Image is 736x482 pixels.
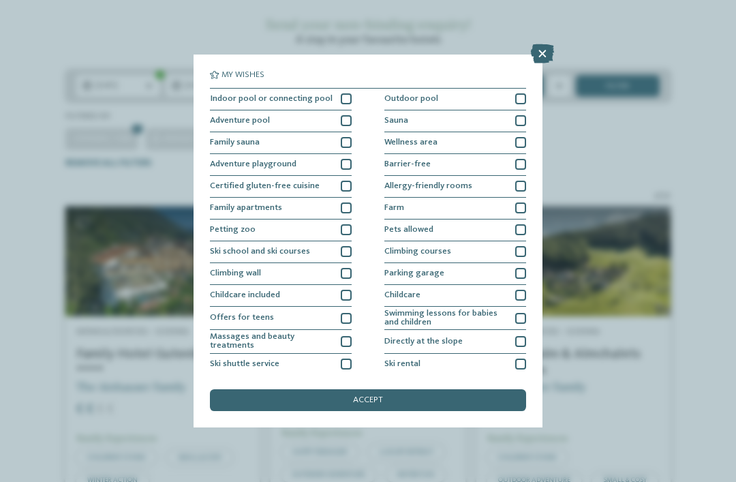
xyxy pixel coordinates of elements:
span: My wishes [221,71,264,80]
span: Certified gluten-free cuisine [210,182,320,191]
span: Adventure pool [210,117,270,125]
span: Directly at the slope [384,337,463,346]
span: Ski school and ski courses [210,247,310,256]
span: Childcare [384,291,420,300]
span: Adventure playground [210,160,296,169]
span: Climbing courses [384,247,451,256]
span: Family apartments [210,204,282,213]
span: Outdoor pool [384,95,438,104]
span: Indoor pool or connecting pool [210,95,333,104]
span: Climbing wall [210,269,261,278]
span: Wellness area [384,138,438,147]
span: Swimming lessons for babies and children [384,310,507,327]
span: Pets allowed [384,226,433,235]
span: Parking garage [384,269,444,278]
span: accept [353,396,383,405]
span: Petting zoo [210,226,256,235]
span: Offers for teens [210,314,274,322]
span: Childcare included [210,291,280,300]
span: Sauna [384,117,408,125]
span: Ski shuttle service [210,360,279,369]
span: Allergy-friendly rooms [384,182,472,191]
span: Ski rental [384,360,420,369]
span: Farm [384,204,404,213]
span: Massages and beauty treatments [210,333,333,350]
span: Barrier-free [384,160,431,169]
span: Family sauna [210,138,260,147]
